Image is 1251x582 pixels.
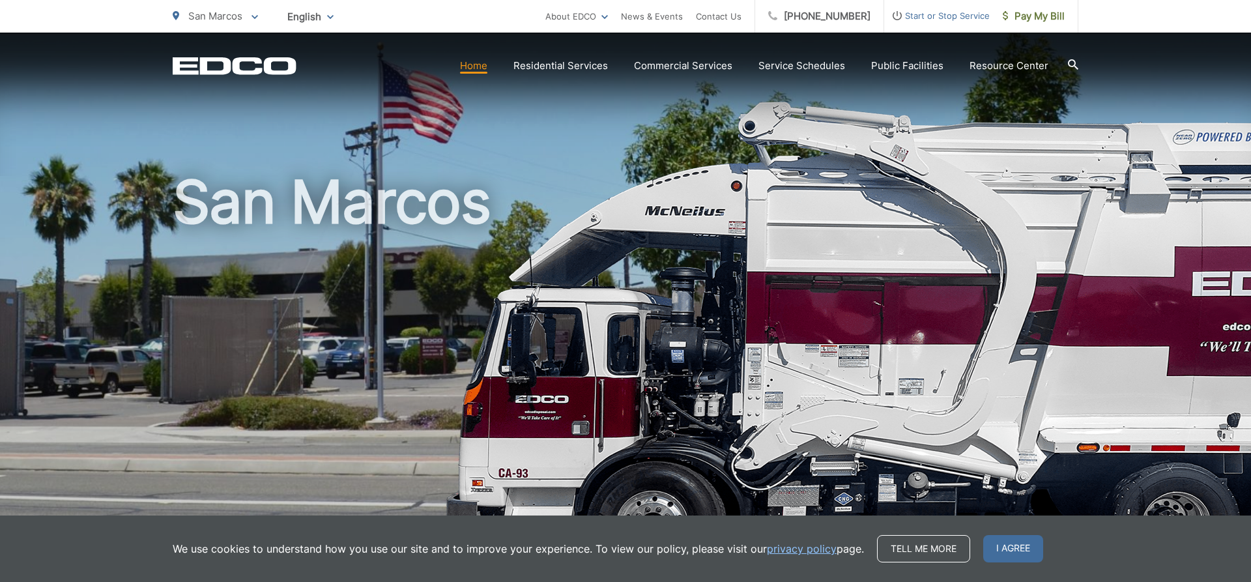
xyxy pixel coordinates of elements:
[696,8,741,24] a: Contact Us
[173,57,296,75] a: EDCD logo. Return to the homepage.
[460,58,487,74] a: Home
[278,5,343,28] span: English
[634,58,732,74] a: Commercial Services
[970,58,1048,74] a: Resource Center
[188,10,242,22] span: San Marcos
[545,8,608,24] a: About EDCO
[877,535,970,562] a: Tell me more
[513,58,608,74] a: Residential Services
[767,541,837,557] a: privacy policy
[871,58,943,74] a: Public Facilities
[173,169,1078,582] h1: San Marcos
[1003,8,1065,24] span: Pay My Bill
[758,58,845,74] a: Service Schedules
[983,535,1043,562] span: I agree
[173,541,864,557] p: We use cookies to understand how you use our site and to improve your experience. To view our pol...
[621,8,683,24] a: News & Events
